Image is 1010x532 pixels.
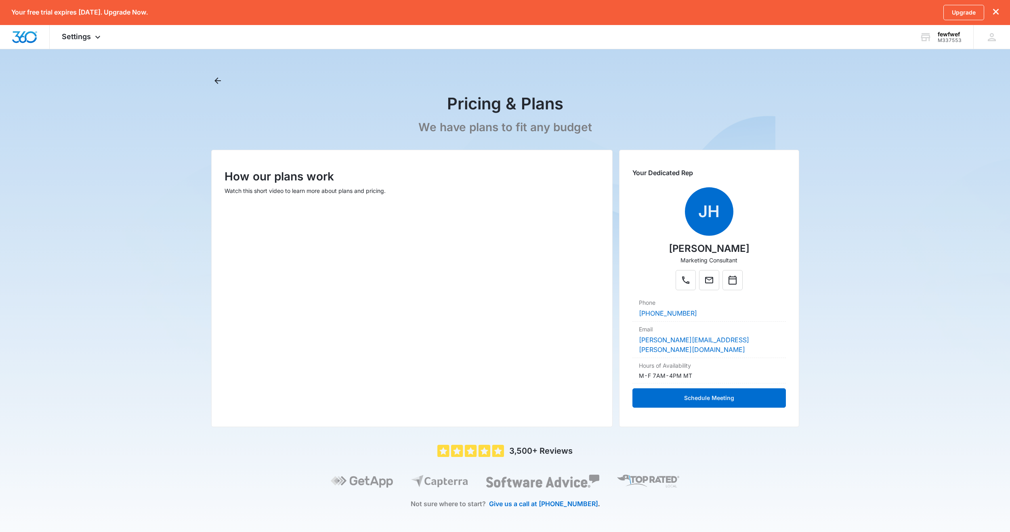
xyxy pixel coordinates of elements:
[225,186,600,195] p: Watch this short video to learn more about plans and pricing.
[722,270,743,290] button: Calendar
[411,499,486,509] p: Not sure where to start?
[639,298,779,307] dt: Phone
[411,475,468,488] img: Capterra
[489,500,598,508] a: Give us a call at [PHONE_NUMBER]
[632,358,785,383] div: Hours of AvailabilityM-F 7AM-4PM MT
[685,187,733,236] span: JH
[699,270,719,290] button: Mail
[639,336,749,354] a: [PERSON_NAME][EMAIL_ADDRESS][PERSON_NAME][DOMAIN_NAME]
[62,32,91,41] span: Settings
[11,8,148,16] p: Your free trial expires [DATE]. Upgrade Now.
[639,309,697,317] a: [PHONE_NUMBER]
[632,168,785,178] p: Your Dedicated Rep
[509,445,573,457] p: 3,500+ Reviews
[632,322,785,358] div: Email[PERSON_NAME][EMAIL_ADDRESS][PERSON_NAME][DOMAIN_NAME]
[676,270,696,290] button: Phone
[632,388,785,408] button: Schedule Meeting
[993,8,999,16] button: dismiss this dialog
[938,38,962,43] div: account id
[418,120,592,134] p: We have plans to fit any budget
[50,25,115,49] div: Settings
[225,203,600,414] iframe: How our plans work
[617,475,679,488] img: Top Rated Local
[489,499,600,509] p: .
[331,475,393,488] img: GetApp
[211,74,224,87] button: Back
[632,295,785,322] div: Phone[PHONE_NUMBER]
[680,256,737,264] p: Marketing Consultant
[669,241,750,256] p: [PERSON_NAME]
[639,371,692,380] p: M-F 7AM-4PM MT
[938,31,962,38] div: account name
[225,168,600,185] p: How our plans work
[486,475,599,488] img: Software Advice
[639,361,779,370] dt: Hours of Availability
[943,5,984,20] a: Upgrade
[639,325,779,333] dt: Email
[447,94,563,114] h1: Pricing & Plans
